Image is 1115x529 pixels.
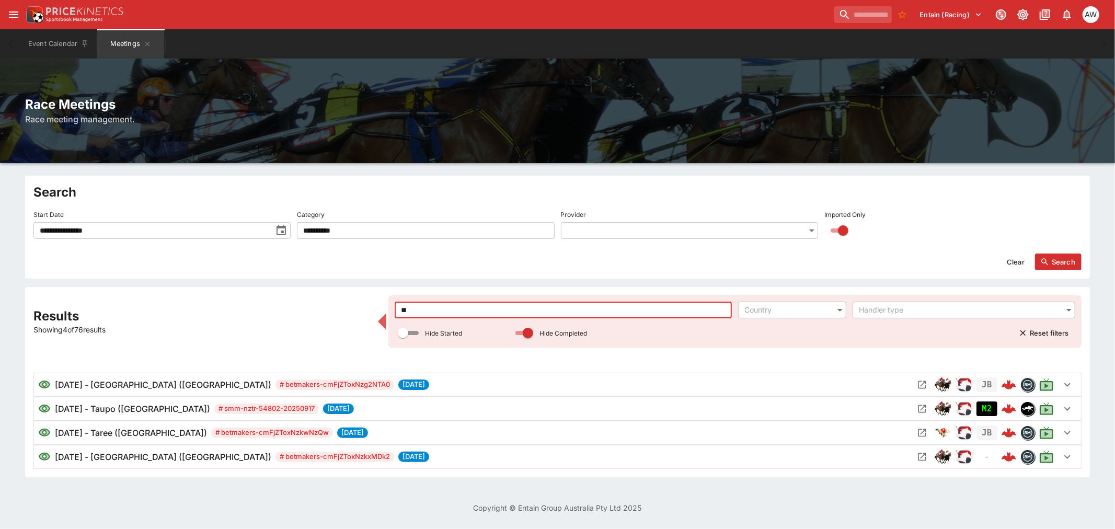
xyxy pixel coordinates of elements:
img: betmakers.png [1021,426,1034,440]
div: betmakers [1020,425,1035,440]
h2: Race Meetings [25,96,1090,112]
button: Amanda Whitta [1079,3,1102,26]
button: Clear [1001,254,1031,270]
p: Hide Started [425,329,462,338]
div: Country [744,305,830,315]
svg: Live [1039,450,1054,464]
svg: Visible [38,402,51,415]
svg: Visible [38,451,51,463]
h6: [DATE] - [GEOGRAPHIC_DATA] ([GEOGRAPHIC_DATA]) [55,451,271,463]
div: greyhound_racing [935,424,951,441]
button: open drawer [4,5,23,24]
button: Reset filters [1013,325,1075,341]
button: Search [1035,254,1082,270]
div: Jetbet not yet mapped [976,425,997,440]
span: [DATE] [323,404,354,414]
button: Open Meeting [914,424,930,441]
span: # smm-nztr-54802-20250917 [214,404,319,414]
span: # betmakers-cmFjZToxNzkwNzQw [211,428,333,438]
div: Amanda Whitta [1083,6,1099,23]
span: [DATE] [337,428,368,438]
svg: Visible [38,427,51,439]
img: racing.png [956,376,972,393]
button: Open Meeting [914,448,930,465]
img: betmakers.png [1021,378,1034,392]
div: ParallelRacing Handler [956,448,972,465]
p: Provider [561,210,587,219]
button: Open Meeting [914,376,930,393]
button: No Bookmarks [894,6,911,23]
img: horse_racing.png [935,400,951,417]
button: Open Meeting [914,400,930,417]
button: Notifications [1057,5,1076,24]
img: nztr.png [1021,402,1034,416]
span: [DATE] [398,452,429,462]
div: ParallelRacing Handler [956,424,972,441]
button: Meetings [97,29,164,59]
button: Connected to PK [992,5,1010,24]
svg: Live [1039,425,1054,440]
p: Hide Completed [539,329,587,338]
span: # betmakers-cmFjZToxNzg2NTA0 [275,379,394,390]
div: betmakers [1020,450,1035,464]
button: Toggle light/dark mode [1014,5,1032,24]
div: betmakers [1020,377,1035,392]
div: ParallelRacing Handler [956,400,972,417]
h2: Search [33,184,1082,200]
img: PriceKinetics [46,7,123,15]
img: betmakers.png [1021,450,1034,464]
div: horse_racing [935,400,951,417]
img: PriceKinetics Logo [23,4,44,25]
p: Showing 4 of 76 results [33,324,372,335]
svg: Visible [38,378,51,391]
img: horse_racing.png [935,448,951,465]
img: logo-cerberus--red.svg [1002,401,1016,416]
input: search [834,6,892,23]
img: logo-cerberus--red.svg [1002,450,1016,464]
h6: [DATE] - [GEOGRAPHIC_DATA] ([GEOGRAPHIC_DATA]) [55,378,271,391]
div: No Jetbet [976,450,997,464]
div: Jetbet not yet mapped [976,377,997,392]
img: logo-cerberus--red.svg [1002,377,1016,392]
div: Handler type [859,305,1059,315]
img: logo-cerberus--red.svg [1002,425,1016,440]
h6: Race meeting management. [25,113,1090,125]
p: Category [297,210,325,219]
img: greyhound_racing.png [935,424,951,441]
img: racing.png [956,400,972,417]
img: racing.png [956,424,972,441]
svg: Live [1039,401,1054,416]
h6: [DATE] - Taupo ([GEOGRAPHIC_DATA]) [55,402,210,415]
img: Sportsbook Management [46,17,102,22]
button: Documentation [1036,5,1054,24]
img: horse_racing.png [935,376,951,393]
button: Event Calendar [22,29,95,59]
div: horse_racing [935,448,951,465]
img: racing.png [956,448,972,465]
h2: Results [33,308,372,324]
div: nztr [1020,401,1035,416]
span: # betmakers-cmFjZToxNzkxMDk2 [275,452,394,462]
p: Start Date [33,210,64,219]
h6: [DATE] - Taree ([GEOGRAPHIC_DATA]) [55,427,207,439]
button: Select Tenant [914,6,988,23]
span: [DATE] [398,379,429,390]
div: ParallelRacing Handler [956,376,972,393]
button: toggle date time picker [272,221,291,240]
div: Imported to Jetbet as OPEN [976,401,997,416]
div: horse_racing [935,376,951,393]
svg: Live [1039,377,1054,392]
p: Imported Only [824,210,866,219]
